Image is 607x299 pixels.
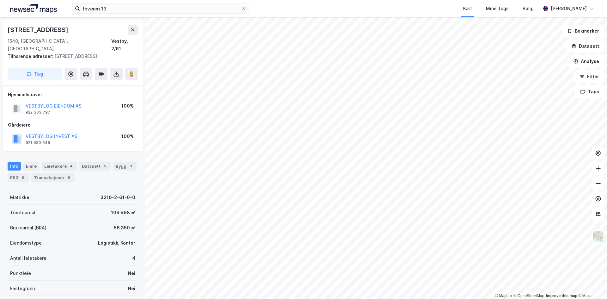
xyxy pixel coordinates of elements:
[575,269,607,299] div: Kontrollprogram for chat
[463,5,472,12] div: Kart
[486,5,509,12] div: Mine Tags
[10,4,57,13] img: logo.a4113a55bc3d86da70a041830d287a7e.svg
[10,254,46,262] div: Antall leietakere
[574,70,604,83] button: Filter
[128,270,135,277] div: Nei
[10,224,46,232] div: Bruksareal (BRA)
[111,209,135,216] div: 109 998 ㎡
[31,173,75,182] div: Transaksjoner
[8,68,62,80] button: Tag
[8,25,70,35] div: [STREET_ADDRESS]
[562,25,604,37] button: Bokmerker
[566,40,604,53] button: Datasett
[8,53,54,59] span: Tilhørende adresser:
[26,110,50,115] div: 922 303 797
[10,209,35,216] div: Tomteareal
[113,162,137,171] div: Bygg
[10,194,31,201] div: Matrikkel
[523,5,534,12] div: Bolig
[132,254,135,262] div: 4
[79,162,111,171] div: Datasett
[546,294,577,298] a: Improve this map
[10,239,42,247] div: Eiendomstype
[10,285,35,292] div: Festegrunn
[575,85,604,98] button: Tags
[20,174,26,181] div: 9
[8,91,138,98] div: Hjemmelshaver
[42,162,77,171] div: Leietakere
[8,121,138,129] div: Gårdeiere
[128,285,135,292] div: Nei
[495,294,512,298] a: Mapbox
[551,5,587,12] div: [PERSON_NAME]
[80,4,241,13] input: Søk på adresse, matrikkel, gårdeiere, leietakere eller personer
[10,270,31,277] div: Punktleie
[68,163,74,169] div: 4
[8,173,29,182] div: ESG
[8,37,111,53] div: 1540, [GEOGRAPHIC_DATA], [GEOGRAPHIC_DATA]
[128,163,134,169] div: 3
[26,140,50,145] div: 921 580 649
[121,102,134,110] div: 100%
[111,37,138,53] div: Vestby, 2/61
[8,162,21,171] div: Info
[514,294,544,298] a: OpenStreetMap
[575,269,607,299] iframe: Chat Widget
[101,194,135,201] div: 3216-2-61-0-0
[114,224,135,232] div: 56 350 ㎡
[8,53,133,60] div: [STREET_ADDRESS]
[98,239,135,247] div: Logistikk, Kontor
[592,231,604,243] img: Z
[121,133,134,140] div: 100%
[66,174,72,181] div: 9
[23,162,39,171] div: Eiere
[568,55,604,68] button: Analyse
[102,163,108,169] div: 5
